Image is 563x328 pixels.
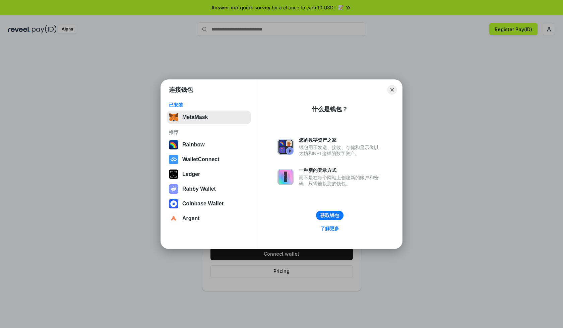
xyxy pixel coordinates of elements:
[182,114,208,120] div: MetaMask
[299,167,382,173] div: 一种新的登录方式
[167,111,251,124] button: MetaMask
[167,138,251,151] button: Rainbow
[167,153,251,166] button: WalletConnect
[316,211,343,220] button: 获取钱包
[182,142,205,148] div: Rainbow
[169,86,193,94] h1: 连接钱包
[169,113,178,122] img: svg+xml,%3Csvg%20fill%3D%22none%22%20height%3D%2233%22%20viewBox%3D%220%200%2035%2033%22%20width%...
[182,201,224,207] div: Coinbase Wallet
[299,175,382,187] div: 而不是在每个网站上创建新的账户和密码，只需连接您的钱包。
[169,170,178,179] img: svg+xml,%3Csvg%20xmlns%3D%22http%3A%2F%2Fwww.w3.org%2F2000%2Fsvg%22%20width%3D%2228%22%20height%3...
[182,171,200,177] div: Ledger
[277,139,294,155] img: svg+xml,%3Csvg%20xmlns%3D%22http%3A%2F%2Fwww.w3.org%2F2000%2Fsvg%22%20fill%3D%22none%22%20viewBox...
[167,182,251,196] button: Rabby Wallet
[316,224,343,233] a: 了解更多
[299,144,382,156] div: 钱包用于发送、接收、存储和显示像以太坊和NFT这样的数字资产。
[277,169,294,185] img: svg+xml,%3Csvg%20xmlns%3D%22http%3A%2F%2Fwww.w3.org%2F2000%2Fsvg%22%20fill%3D%22none%22%20viewBox...
[167,197,251,210] button: Coinbase Wallet
[169,155,178,164] img: svg+xml,%3Csvg%20width%3D%2228%22%20height%3D%2228%22%20viewBox%3D%220%200%2028%2028%22%20fill%3D...
[320,212,339,218] div: 获取钱包
[167,168,251,181] button: Ledger
[320,225,339,232] div: 了解更多
[169,102,249,108] div: 已安装
[169,199,178,208] img: svg+xml,%3Csvg%20width%3D%2228%22%20height%3D%2228%22%20viewBox%3D%220%200%2028%2028%22%20fill%3D...
[182,156,220,162] div: WalletConnect
[169,129,249,135] div: 推荐
[182,215,200,221] div: Argent
[167,212,251,225] button: Argent
[312,105,348,113] div: 什么是钱包？
[169,140,178,149] img: svg+xml,%3Csvg%20width%3D%22120%22%20height%3D%22120%22%20viewBox%3D%220%200%20120%20120%22%20fil...
[299,137,382,143] div: 您的数字资产之家
[182,186,216,192] div: Rabby Wallet
[169,184,178,194] img: svg+xml,%3Csvg%20xmlns%3D%22http%3A%2F%2Fwww.w3.org%2F2000%2Fsvg%22%20fill%3D%22none%22%20viewBox...
[169,214,178,223] img: svg+xml,%3Csvg%20width%3D%2228%22%20height%3D%2228%22%20viewBox%3D%220%200%2028%2028%22%20fill%3D...
[387,85,397,94] button: Close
